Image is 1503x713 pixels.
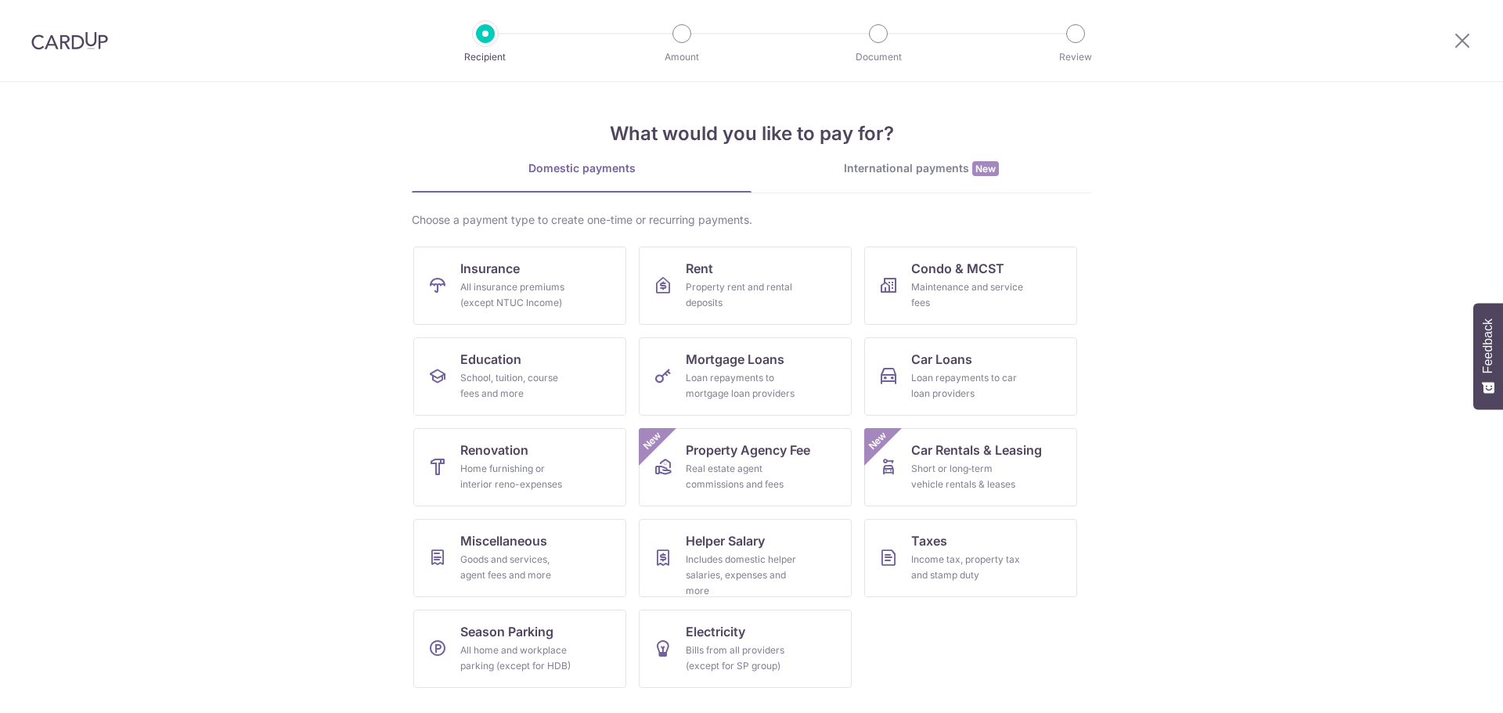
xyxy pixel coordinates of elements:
a: Season ParkingAll home and workplace parking (except for HDB) [413,610,626,688]
a: MiscellaneousGoods and services, agent fees and more [413,519,626,597]
span: Feedback [1481,319,1495,373]
div: Bills from all providers (except for SP group) [686,643,798,674]
span: Helper Salary [686,531,765,550]
a: InsuranceAll insurance premiums (except NTUC Income) [413,247,626,325]
span: New [640,428,665,454]
a: TaxesIncome tax, property tax and stamp duty [864,519,1077,597]
div: Short or long‑term vehicle rentals & leases [911,461,1024,492]
div: International payments [751,160,1091,177]
a: Property Agency FeeReal estate agent commissions and feesNew [639,428,852,506]
a: Car LoansLoan repayments to car loan providers [864,337,1077,416]
span: Insurance [460,259,520,278]
span: Condo & MCST [911,259,1004,278]
div: All insurance premiums (except NTUC Income) [460,279,573,311]
p: Recipient [427,49,543,65]
span: Miscellaneous [460,531,547,550]
span: Property Agency Fee [686,441,810,459]
a: Helper SalaryIncludes domestic helper salaries, expenses and more [639,519,852,597]
div: Loan repayments to mortgage loan providers [686,370,798,402]
span: Rent [686,259,713,278]
span: Mortgage Loans [686,350,784,369]
div: Domestic payments [412,160,751,176]
h4: What would you like to pay for? [412,120,1091,148]
p: Amount [624,49,740,65]
div: Maintenance and service fees [911,279,1024,311]
p: Document [820,49,936,65]
div: Goods and services, agent fees and more [460,552,573,583]
span: Education [460,350,521,369]
span: Electricity [686,622,745,641]
p: Review [1018,49,1134,65]
a: Mortgage LoansLoan repayments to mortgage loan providers [639,337,852,416]
a: ElectricityBills from all providers (except for SP group) [639,610,852,688]
span: Taxes [911,531,947,550]
a: Car Rentals & LeasingShort or long‑term vehicle rentals & leasesNew [864,428,1077,506]
a: RenovationHome furnishing or interior reno-expenses [413,428,626,506]
div: Home furnishing or interior reno-expenses [460,461,573,492]
span: Season Parking [460,622,553,641]
div: Choose a payment type to create one-time or recurring payments. [412,212,1091,228]
div: Income tax, property tax and stamp duty [911,552,1024,583]
span: New [865,428,891,454]
button: Feedback - Show survey [1473,303,1503,409]
a: EducationSchool, tuition, course fees and more [413,337,626,416]
div: School, tuition, course fees and more [460,370,573,402]
div: All home and workplace parking (except for HDB) [460,643,573,674]
span: Car Loans [911,350,972,369]
a: RentProperty rent and rental deposits [639,247,852,325]
img: CardUp [31,31,108,50]
div: Real estate agent commissions and fees [686,461,798,492]
span: New [972,161,999,176]
div: Includes domestic helper salaries, expenses and more [686,552,798,599]
span: Renovation [460,441,528,459]
a: Condo & MCSTMaintenance and service fees [864,247,1077,325]
div: Property rent and rental deposits [686,279,798,311]
div: Loan repayments to car loan providers [911,370,1024,402]
span: Car Rentals & Leasing [911,441,1042,459]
